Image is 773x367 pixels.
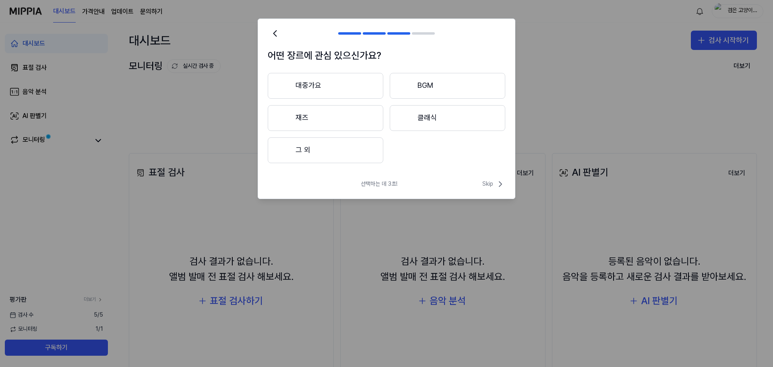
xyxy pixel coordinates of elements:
[268,73,383,99] button: 대중가요
[268,105,383,131] button: 재즈
[390,73,505,99] button: BGM
[361,180,397,188] span: 선택하는 데 3초!
[390,105,505,131] button: 클래식
[268,48,505,63] h1: 어떤 장르에 관심 있으신가요?
[482,179,505,189] span: Skip
[268,137,383,163] button: 그 외
[481,179,505,189] button: Skip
